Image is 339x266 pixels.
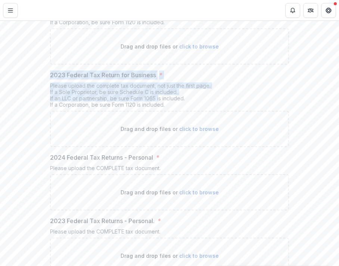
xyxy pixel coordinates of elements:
button: Get Help [321,3,336,18]
p: 2023 Federal Tax Return for Business [50,71,156,79]
p: 2023 Federal Tax Returns - Personal. [50,216,155,225]
span: click to browse [179,253,219,259]
div: Please upload the COMPLETE tax document. [50,228,289,238]
p: Drag and drop files or [121,188,219,196]
p: Drag and drop files or [121,125,219,133]
button: Partners [303,3,318,18]
button: Notifications [285,3,300,18]
div: Please upload the COMPLETE tax document. [50,165,289,174]
p: Drag and drop files or [121,43,219,50]
p: 2024 Federal Tax Returns - Personal [50,153,153,162]
div: Please upload the complete tax document, not just the first page. If a Sole Proprietor, be sure S... [50,82,289,111]
button: Toggle Menu [3,3,18,18]
p: Drag and drop files or [121,252,219,260]
span: click to browse [179,126,219,132]
span: click to browse [179,43,219,50]
span: click to browse [179,189,219,195]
